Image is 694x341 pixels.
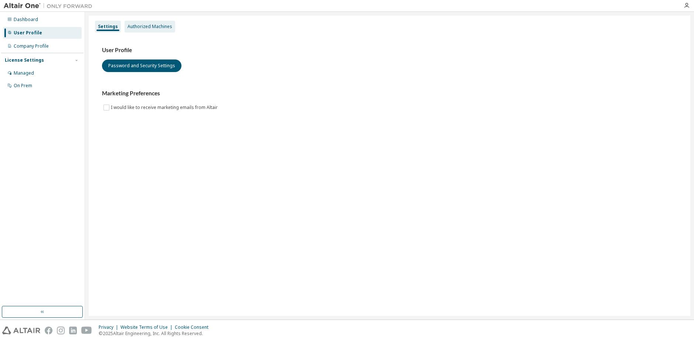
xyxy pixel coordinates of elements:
h3: Marketing Preferences [102,90,677,97]
img: linkedin.svg [69,327,77,334]
button: Password and Security Settings [102,59,181,72]
img: altair_logo.svg [2,327,40,334]
div: Managed [14,70,34,76]
p: © 2025 Altair Engineering, Inc. All Rights Reserved. [99,330,213,337]
img: youtube.svg [81,327,92,334]
div: On Prem [14,83,32,89]
div: Authorized Machines [127,24,172,30]
div: Cookie Consent [175,324,213,330]
div: Website Terms of Use [120,324,175,330]
div: Privacy [99,324,120,330]
div: Company Profile [14,43,49,49]
h3: User Profile [102,47,677,54]
div: License Settings [5,57,44,63]
img: facebook.svg [45,327,52,334]
div: Dashboard [14,17,38,23]
img: Altair One [4,2,96,10]
label: I would like to receive marketing emails from Altair [111,103,219,112]
div: User Profile [14,30,42,36]
img: instagram.svg [57,327,65,334]
div: Settings [98,24,118,30]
